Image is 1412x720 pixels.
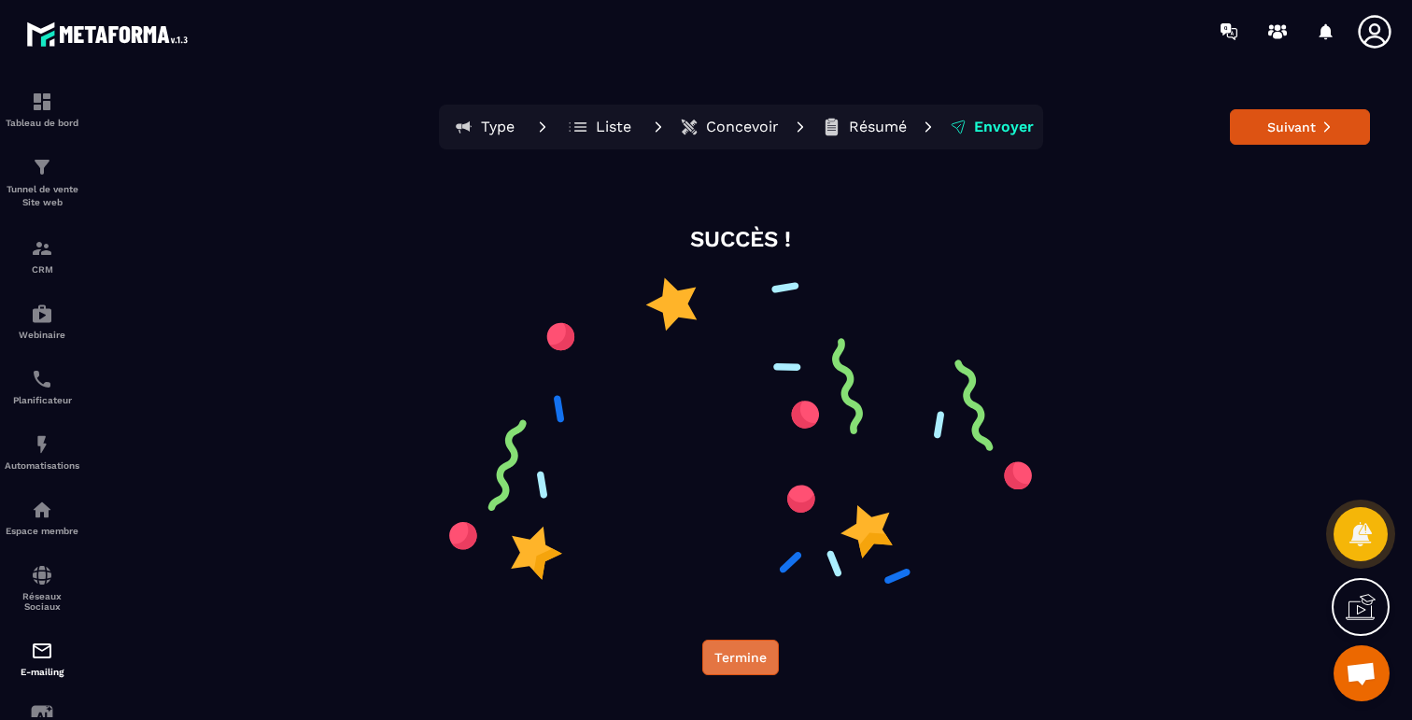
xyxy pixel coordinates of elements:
[5,667,79,677] p: E-mailing
[5,626,79,691] a: emailemailE-mailing
[5,395,79,405] p: Planificateur
[5,550,79,626] a: social-networksocial-networkRéseaux Sociaux
[31,564,53,586] img: social-network
[596,118,631,136] p: Liste
[5,289,79,354] a: automationsautomationsWebinaire
[481,118,515,136] p: Type
[5,485,79,550] a: automationsautomationsEspace membre
[702,640,779,675] button: Termine
[5,330,79,340] p: Webinaire
[816,108,912,146] button: Résumé
[31,433,53,456] img: automations
[974,118,1034,136] p: Envoyer
[443,108,527,146] button: Type
[558,108,642,146] button: Liste
[690,224,791,255] p: SUCCÈS !
[31,640,53,662] img: email
[31,156,53,178] img: formation
[5,526,79,536] p: Espace membre
[674,108,784,146] button: Concevoir
[5,142,79,223] a: formationformationTunnel de vente Site web
[31,91,53,113] img: formation
[5,118,79,128] p: Tableau de bord
[5,183,79,209] p: Tunnel de vente Site web
[31,237,53,260] img: formation
[1334,645,1390,701] div: Ouvrir le chat
[31,303,53,325] img: automations
[1230,109,1370,145] button: Suivant
[31,499,53,521] img: automations
[5,591,79,612] p: Réseaux Sociaux
[5,354,79,419] a: schedulerschedulerPlanificateur
[5,460,79,471] p: Automatisations
[5,223,79,289] a: formationformationCRM
[5,419,79,485] a: automationsautomationsAutomatisations
[5,77,79,142] a: formationformationTableau de bord
[706,118,779,136] p: Concevoir
[849,118,907,136] p: Résumé
[944,108,1039,146] button: Envoyer
[5,264,79,275] p: CRM
[26,17,194,51] img: logo
[31,368,53,390] img: scheduler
